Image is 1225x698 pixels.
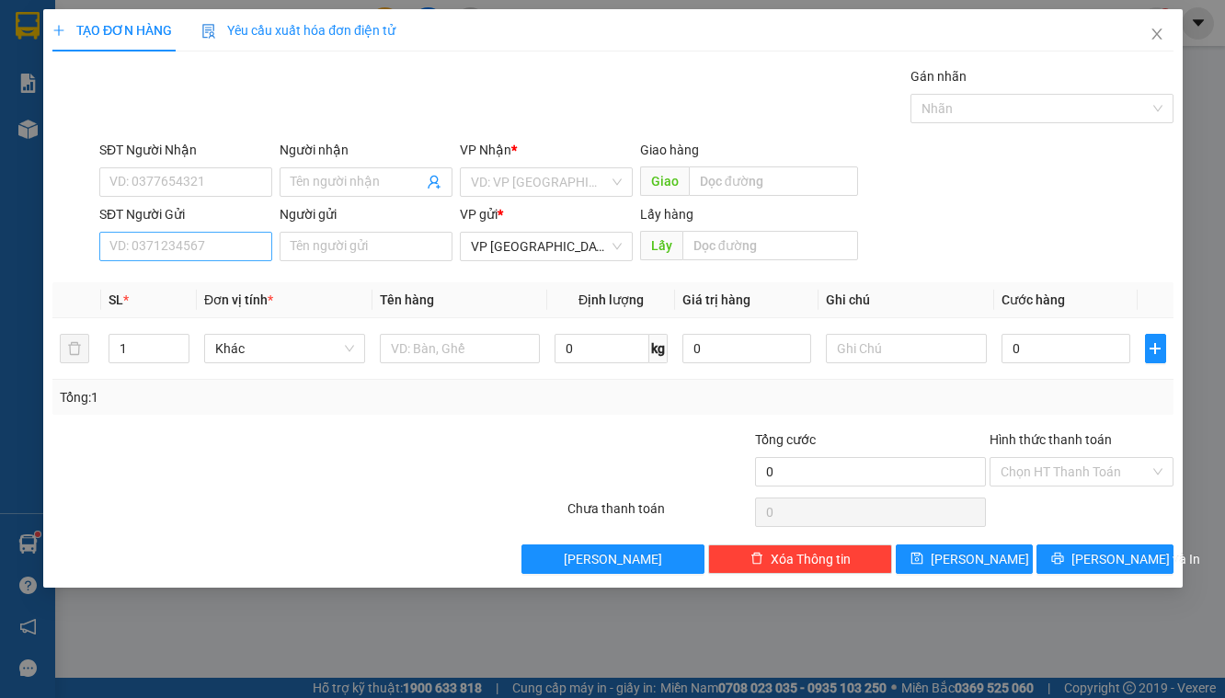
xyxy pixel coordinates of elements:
input: 0 [682,334,811,363]
div: SĐT Người Gửi [99,204,272,224]
div: 0967601515 [215,60,363,86]
button: plus [1144,334,1165,363]
input: VD: Bàn, Ghế [379,334,540,363]
div: Bến Xe Đức Long [215,16,363,60]
button: Close [1130,9,1182,61]
span: user-add [426,175,441,189]
span: CHUSE [242,86,330,118]
span: [PERSON_NAME] [564,549,662,569]
div: VP [GEOGRAPHIC_DATA] [16,16,202,60]
div: VP gửi [459,204,632,224]
span: Giao [639,166,688,196]
button: printer[PERSON_NAME] và In [1036,544,1173,574]
span: Giao hàng [639,143,698,157]
label: Hình thức thanh toán [990,432,1112,447]
span: plus [52,24,65,37]
button: save[PERSON_NAME] [896,544,1033,574]
span: Lấy hàng [639,207,693,222]
div: Chưa thanh toán [566,498,753,531]
span: Tổng cước [755,432,816,447]
span: [PERSON_NAME] và In [1071,549,1200,569]
div: SĐT Người Nhận [99,140,272,160]
span: Đơn vị tính [204,292,273,307]
span: Giá trị hàng [682,292,750,307]
span: save [910,552,923,566]
span: BX [42,130,77,162]
span: Định lượng [578,292,644,307]
span: Tên hàng [379,292,433,307]
span: Nhận: [215,17,259,37]
div: [PERSON_NAME] ( 250 3/4 ) [16,60,202,104]
input: Dọc đường [681,231,857,260]
span: Cước hàng [1001,292,1064,307]
th: Ghi chú [819,282,994,318]
input: Dọc đường [688,166,857,196]
button: deleteXóa Thông tin [708,544,892,574]
img: icon [201,24,216,39]
span: Xóa Thông tin [770,549,850,569]
button: delete [60,334,89,363]
label: Gán nhãn [910,69,966,84]
span: TẠO ĐƠN HÀNG [52,23,172,38]
button: [PERSON_NAME] [521,544,704,574]
span: printer [1051,552,1064,566]
div: Tổng: 1 [60,387,475,407]
span: Khác [215,335,354,362]
span: DĐ: [215,96,242,115]
span: kg [649,334,668,363]
span: plus [1145,341,1164,356]
span: close [1149,27,1163,41]
span: VP Nhận [459,143,510,157]
span: SL [109,292,123,307]
span: [PERSON_NAME] [931,549,1029,569]
div: Người nhận [280,140,452,160]
span: VP Đà Lạt [470,233,621,260]
span: Lấy [639,231,681,260]
div: 0987292947 [16,104,202,130]
input: Ghi Chú [826,334,987,363]
span: Yêu cầu xuất hóa đơn điện tử [201,23,395,38]
span: delete [750,552,762,566]
span: Gửi: [16,17,44,37]
div: Người gửi [280,204,452,224]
